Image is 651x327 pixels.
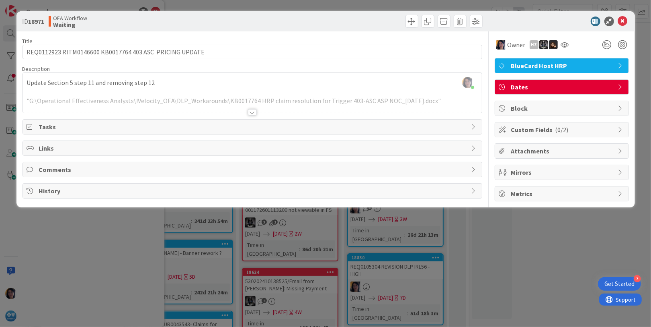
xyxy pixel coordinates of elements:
b: 18971 [29,17,45,25]
img: 6opDD3BK3MiqhSbxlYhxNxWf81ilPuNy.jpg [462,77,473,88]
label: Title [23,37,33,45]
span: Tasks [39,122,467,132]
div: HZ [530,40,538,49]
span: ID [23,17,45,26]
img: KG [539,40,548,49]
span: OEA Workflow [53,15,88,21]
b: Waiting [53,21,88,28]
span: Custom Fields [511,125,614,135]
span: Links [39,143,467,153]
div: Open Get Started checklist, remaining modules: 3 [598,277,641,291]
span: Support [17,1,37,11]
span: Owner [508,40,526,50]
div: Get Started [604,280,635,288]
span: Block [511,103,614,113]
span: Description [23,65,50,72]
div: 3 [634,275,641,282]
p: Update Section 5 step 11 and removing step 12 [27,78,478,87]
input: type card name here... [23,45,482,59]
span: ( 0/2 ) [555,126,569,134]
span: Mirrors [511,168,614,177]
span: History [39,186,467,196]
span: Comments [39,165,467,174]
span: Dates [511,82,614,92]
span: BlueCard Host HRP [511,61,614,70]
img: TC [496,40,506,50]
img: ZB [549,40,558,49]
span: Metrics [511,189,614,199]
span: Attachments [511,146,614,156]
